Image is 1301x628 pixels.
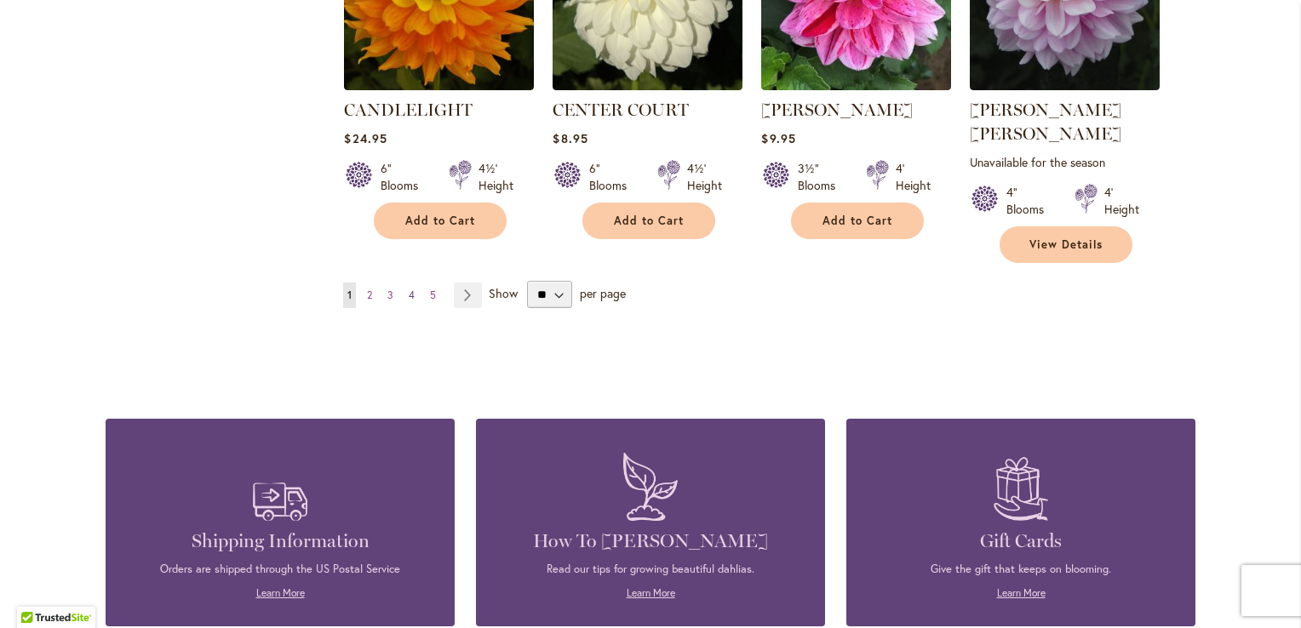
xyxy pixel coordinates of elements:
[798,160,845,194] div: 3½" Blooms
[501,529,800,553] h4: How To [PERSON_NAME]
[791,203,924,239] button: Add to Cart
[997,586,1046,599] a: Learn More
[589,160,637,194] div: 6" Blooms
[1000,226,1132,263] a: View Details
[1104,184,1139,218] div: 4' Height
[256,586,305,599] a: Learn More
[822,214,892,228] span: Add to Cart
[872,562,1170,577] p: Give the gift that keeps on blooming.
[387,288,393,301] span: 3
[582,203,715,239] button: Add to Cart
[970,100,1121,144] a: [PERSON_NAME] [PERSON_NAME]
[347,288,352,301] span: 1
[553,100,689,120] a: CENTER COURT
[896,160,931,194] div: 4' Height
[13,568,60,615] iframe: Launch Accessibility Center
[553,130,587,146] span: $8.95
[131,529,429,553] h4: Shipping Information
[614,214,684,228] span: Add to Cart
[374,203,507,239] button: Add to Cart
[970,154,1160,170] p: Unavailable for the season
[383,283,398,308] a: 3
[363,283,376,308] a: 2
[761,100,913,120] a: [PERSON_NAME]
[970,77,1160,94] a: Charlotte Mae
[344,100,473,120] a: CANDLELIGHT
[409,288,415,301] span: 4
[580,285,626,301] span: per page
[381,160,428,194] div: 6" Blooms
[131,562,429,577] p: Orders are shipped through the US Postal Service
[430,288,436,301] span: 5
[479,160,513,194] div: 4½' Height
[687,160,722,194] div: 4½' Height
[553,77,742,94] a: CENTER COURT
[872,529,1170,553] h4: Gift Cards
[405,214,475,228] span: Add to Cart
[489,285,518,301] span: Show
[344,77,534,94] a: CANDLELIGHT
[761,77,951,94] a: CHA CHING
[344,130,387,146] span: $24.95
[627,586,675,599] a: Learn More
[761,130,795,146] span: $9.95
[367,288,372,301] span: 2
[404,283,419,308] a: 4
[501,562,800,577] p: Read our tips for growing beautiful dahlias.
[1029,237,1103,252] span: View Details
[426,283,440,308] a: 5
[1006,184,1054,218] div: 4" Blooms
